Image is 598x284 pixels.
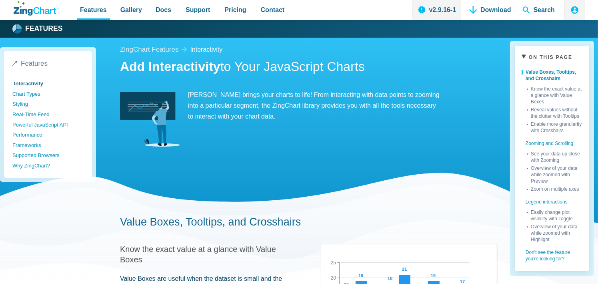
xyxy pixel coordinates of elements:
a: Why ZingChart? [12,161,84,171]
p: [PERSON_NAME] brings your charts to life! From interacting with data points to zooming into a par... [120,89,440,122]
a: Value Boxes, Tooltips, and Crosshairs [120,216,301,228]
a: Interactivity [12,79,84,89]
span: Support [186,4,210,15]
a: Know the exact value at a glance with Value Boxes [527,84,582,105]
a: See your data up close with Zooming [527,149,582,163]
strong: Add Interactivity [120,59,220,74]
a: Powerful JavaScript API [12,120,84,130]
img: Interactivity Image [120,89,180,149]
a: Overview of your data while zoomed with Preview [527,163,582,184]
a: Know the exact value at a glance with Value Boxes [120,245,276,264]
span: Gallery [120,4,142,15]
a: Performance [12,130,84,140]
span: Pricing [224,4,246,15]
a: Features [14,23,63,35]
a: Don't see the feature you're looking for? [522,243,582,264]
a: Supported Browsers [12,150,84,161]
strong: Features [25,25,63,32]
a: Legend interactions [522,192,582,207]
summary: On This Page [522,52,582,63]
a: Easily change plot visibility with Toggle [527,207,582,222]
a: Zoom on multiple axes [527,184,582,192]
a: Real-Time Feed [12,109,84,120]
h1: to Your JavaScript Charts [120,58,497,77]
a: Value Boxes, Tooltips, and Crosshairs [522,66,582,84]
a: interactivity [190,44,222,55]
a: Frameworks [12,140,84,151]
a: Overview of your data while zoomed with Highlight [527,222,582,243]
a: Chart Types [12,89,84,99]
span: Docs [156,4,171,15]
a: Enable more granularity with Crosshairs [527,119,582,134]
span: Contact [261,4,285,15]
a: Reveal values without the clutter with Tooltips [527,105,582,119]
span: Features [80,4,107,15]
a: Zooming and Scrolling [522,134,582,149]
a: ZingChart Logo. Click to return to the homepage [14,1,59,16]
a: Features [12,60,84,69]
a: Styling [12,99,84,109]
span: Features [21,60,48,67]
a: ZingChart Features [120,44,178,56]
